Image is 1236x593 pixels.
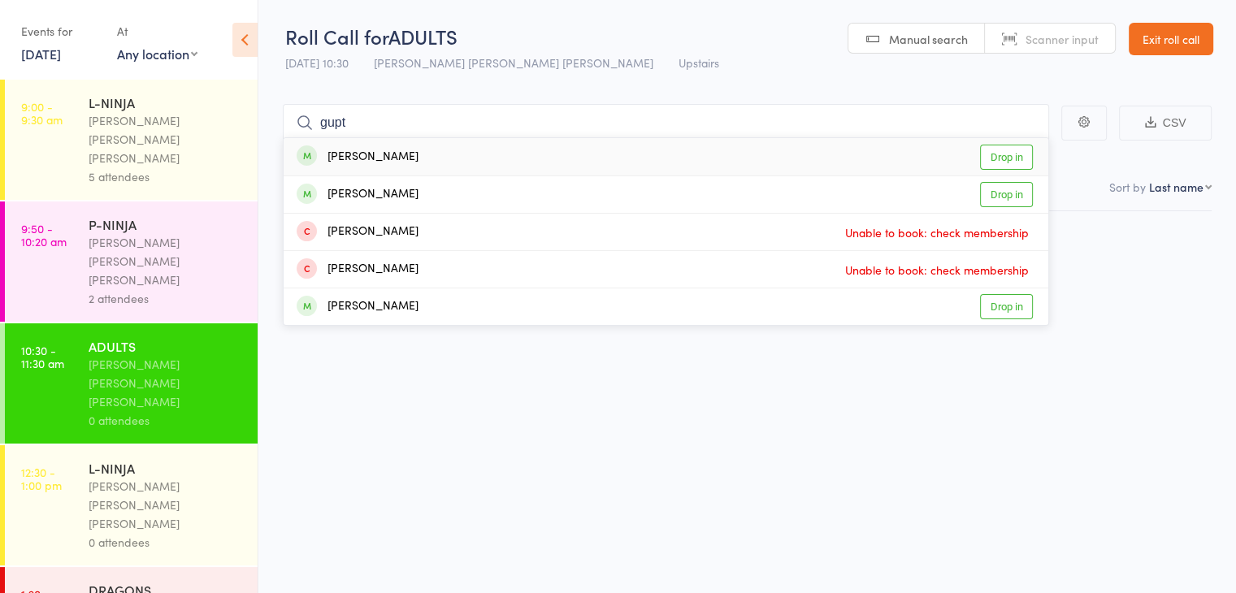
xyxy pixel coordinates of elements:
div: At [117,18,197,45]
div: 0 attendees [89,411,244,430]
div: [PERSON_NAME] [297,260,419,279]
a: [DATE] [21,45,61,63]
div: 5 attendees [89,167,244,186]
a: 12:30 -1:00 pmL-NINJA[PERSON_NAME] [PERSON_NAME] [PERSON_NAME]0 attendees [5,445,258,565]
time: 9:00 - 9:30 am [21,100,63,126]
div: ADULTS [89,337,244,355]
div: L-NINJA [89,459,244,477]
div: Current / Next Rank [934,243,1205,253]
a: 10:30 -11:30 amADULTS[PERSON_NAME] [PERSON_NAME] [PERSON_NAME]0 attendees [5,323,258,444]
div: [PERSON_NAME] [297,148,419,167]
span: Unable to book: check membership [841,258,1033,282]
div: [PERSON_NAME] [PERSON_NAME] [PERSON_NAME] [89,111,244,167]
div: 0 attendees [89,533,244,552]
a: Drop in [980,182,1033,207]
a: 9:00 -9:30 amL-NINJA[PERSON_NAME] [PERSON_NAME] [PERSON_NAME]5 attendees [5,80,258,200]
div: [PERSON_NAME] [297,185,419,204]
div: Style [927,219,1212,262]
span: Unable to book: check membership [841,220,1033,245]
span: Roll Call for [285,23,388,50]
span: [PERSON_NAME] [PERSON_NAME] [PERSON_NAME] [374,54,653,71]
span: [DATE] 10:30 [285,54,349,71]
input: Search by name [283,104,1049,141]
div: P-NINJA [89,215,244,233]
a: Drop in [980,145,1033,170]
time: 12:30 - 1:00 pm [21,465,62,491]
a: Exit roll call [1129,23,1213,55]
div: [PERSON_NAME] [297,223,419,241]
time: 9:50 - 10:20 am [21,222,67,248]
div: [PERSON_NAME] [PERSON_NAME] [PERSON_NAME] [89,355,244,411]
span: Upstairs [679,54,719,71]
time: 10:30 - 11:30 am [21,344,64,370]
a: 9:50 -10:20 amP-NINJA[PERSON_NAME] [PERSON_NAME] [PERSON_NAME]2 attendees [5,201,258,322]
span: Scanner input [1026,31,1099,47]
span: ADULTS [388,23,458,50]
div: L-NINJA [89,93,244,111]
button: CSV [1119,106,1212,141]
div: Any location [117,45,197,63]
div: [PERSON_NAME] [PERSON_NAME] [PERSON_NAME] [89,233,244,289]
div: 2 attendees [89,289,244,308]
div: [PERSON_NAME] [PERSON_NAME] [PERSON_NAME] [89,477,244,533]
div: [PERSON_NAME] [297,297,419,316]
div: Events for [21,18,101,45]
label: Sort by [1109,179,1146,195]
div: Last name [1149,179,1203,195]
a: Drop in [980,294,1033,319]
span: Manual search [889,31,968,47]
